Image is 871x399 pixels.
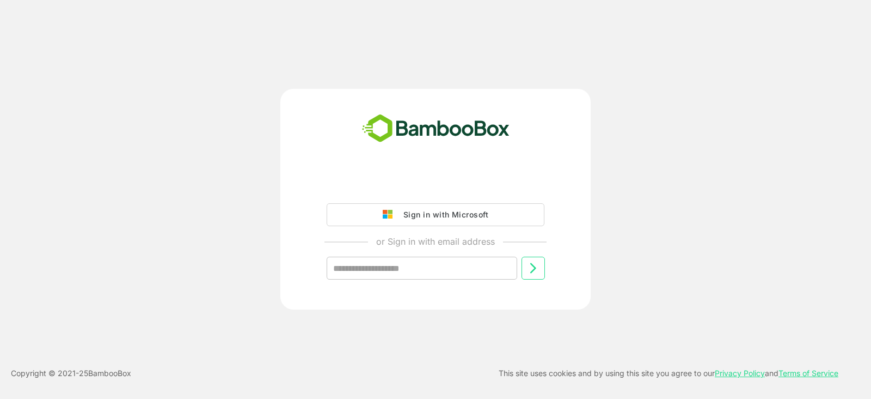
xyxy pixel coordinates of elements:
[715,368,765,378] a: Privacy Policy
[11,367,131,380] p: Copyright © 2021- 25 BambooBox
[499,367,838,380] p: This site uses cookies and by using this site you agree to our and
[398,208,488,222] div: Sign in with Microsoft
[356,111,516,147] img: bamboobox
[327,203,544,226] button: Sign in with Microsoft
[778,368,838,378] a: Terms of Service
[383,210,398,220] img: google
[376,235,495,248] p: or Sign in with email address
